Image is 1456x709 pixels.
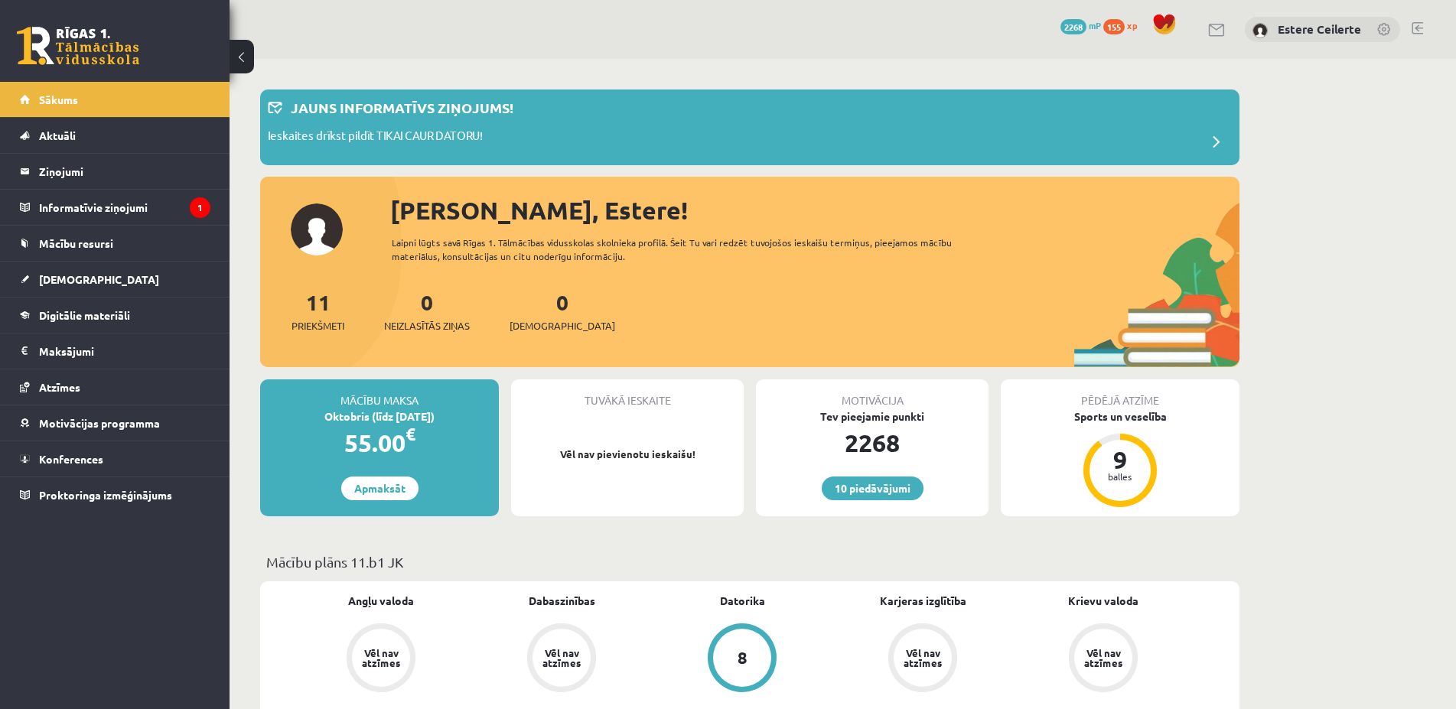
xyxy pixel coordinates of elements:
[519,447,736,462] p: Vēl nav pievienotu ieskaišu!
[756,408,989,424] div: Tev pieejamie punkti
[260,408,499,424] div: Oktobris (līdz [DATE])
[20,118,210,153] a: Aktuāli
[39,128,76,142] span: Aktuāli
[190,197,210,218] i: 1
[20,405,210,441] a: Motivācijas programma
[720,593,765,609] a: Datorika
[39,272,159,286] span: [DEMOGRAPHIC_DATA]
[260,379,499,408] div: Mācību maksa
[510,318,615,333] span: [DEMOGRAPHIC_DATA]
[39,93,78,106] span: Sākums
[1103,19,1125,34] span: 155
[39,190,210,225] legend: Informatīvie ziņojumi
[20,477,210,512] a: Proktoringa izmēģinājums
[39,333,210,369] legend: Maksājumi
[268,127,483,148] p: Ieskaites drīkst pildīt TIKAI CAUR DATORU!
[510,288,615,333] a: 0[DEMOGRAPHIC_DATA]
[266,551,1233,572] p: Mācību plāns 11.b1 JK
[1089,19,1101,31] span: mP
[20,333,210,369] a: Maksājumi
[17,27,139,65] a: Rīgas 1. Tālmācības vidusskola
[292,288,344,333] a: 11Priekšmeti
[1097,447,1143,472] div: 9
[1060,19,1086,34] span: 2268
[1097,472,1143,481] div: balles
[20,298,210,333] a: Digitālie materiāli
[341,476,419,500] a: Apmaksāt
[39,154,210,189] legend: Ziņojumi
[1001,408,1239,424] div: Sports un veselība
[1068,593,1138,609] a: Krievu valoda
[39,452,103,466] span: Konferences
[1060,19,1101,31] a: 2268 mP
[20,154,210,189] a: Ziņojumi
[1013,623,1194,695] a: Vēl nav atzīmes
[39,308,130,322] span: Digitālie materiāli
[39,380,80,394] span: Atzīmes
[822,476,923,500] a: 10 piedāvājumi
[20,262,210,297] a: [DEMOGRAPHIC_DATA]
[880,593,966,609] a: Karjeras izglītība
[39,488,172,502] span: Proktoringa izmēģinājums
[268,97,1232,158] a: Jauns informatīvs ziņojums! Ieskaites drīkst pildīt TIKAI CAUR DATORU!
[20,369,210,405] a: Atzīmes
[738,649,748,666] div: 8
[511,379,744,408] div: Tuvākā ieskaite
[348,593,414,609] a: Angļu valoda
[406,423,415,445] span: €
[392,236,979,263] div: Laipni lūgts savā Rīgas 1. Tālmācības vidusskolas skolnieka profilā. Šeit Tu vari redzēt tuvojošo...
[39,416,160,430] span: Motivācijas programma
[1001,379,1239,408] div: Pēdējā atzīme
[1001,408,1239,509] a: Sports un veselība 9 balles
[540,648,583,668] div: Vēl nav atzīmes
[360,648,402,668] div: Vēl nav atzīmes
[20,441,210,476] a: Konferences
[1278,21,1361,37] a: Estere Ceilerte
[390,192,1239,229] div: [PERSON_NAME], Estere!
[1127,19,1137,31] span: xp
[471,623,652,695] a: Vēl nav atzīmes
[756,424,989,461] div: 2268
[384,318,470,333] span: Neizlasītās ziņas
[20,82,210,117] a: Sākums
[901,648,944,668] div: Vēl nav atzīmes
[756,379,989,408] div: Motivācija
[291,97,513,118] p: Jauns informatīvs ziņojums!
[1252,23,1268,38] img: Estere Ceilerte
[529,593,595,609] a: Dabaszinības
[384,288,470,333] a: 0Neizlasītās ziņas
[260,424,499,461] div: 55.00
[291,623,471,695] a: Vēl nav atzīmes
[652,623,832,695] a: 8
[1082,648,1125,668] div: Vēl nav atzīmes
[39,236,113,250] span: Mācību resursi
[20,190,210,225] a: Informatīvie ziņojumi1
[20,226,210,261] a: Mācību resursi
[832,623,1013,695] a: Vēl nav atzīmes
[292,318,344,333] span: Priekšmeti
[1103,19,1145,31] a: 155 xp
